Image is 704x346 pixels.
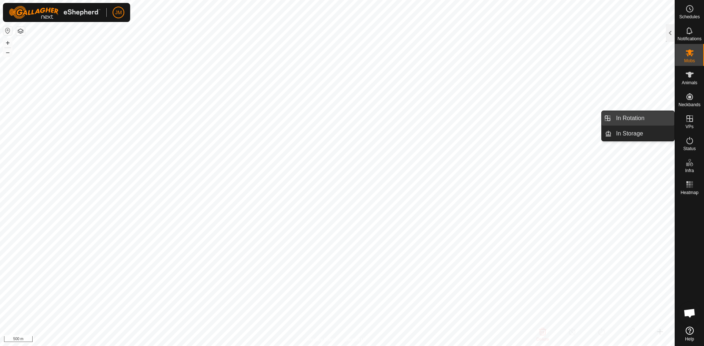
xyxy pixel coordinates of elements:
[616,129,643,138] span: In Storage
[683,146,696,151] span: Status
[16,27,25,36] button: Map Layers
[612,126,674,141] a: In Storage
[681,190,698,195] span: Heatmap
[679,15,700,19] span: Schedules
[685,337,694,341] span: Help
[679,302,701,324] div: Open chat
[3,38,12,47] button: +
[616,114,644,123] span: In Rotation
[3,48,12,57] button: –
[685,168,694,173] span: Infra
[345,336,366,343] a: Contact Us
[3,26,12,35] button: Reset Map
[675,324,704,344] a: Help
[602,111,674,126] li: In Rotation
[612,111,674,126] a: In Rotation
[684,59,695,63] span: Mobs
[685,124,693,129] span: VPs
[602,126,674,141] li: In Storage
[678,103,700,107] span: Neckbands
[308,336,336,343] a: Privacy Policy
[115,9,122,16] span: JM
[682,81,697,85] span: Animals
[678,37,701,41] span: Notifications
[9,6,100,19] img: Gallagher Logo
